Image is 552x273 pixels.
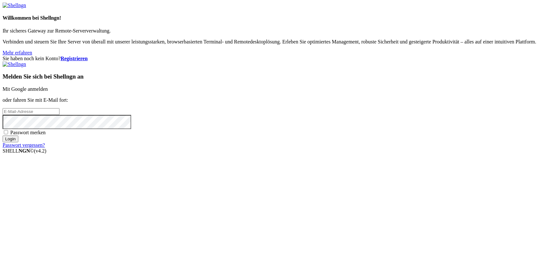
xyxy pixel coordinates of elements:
input: E-Mail-Adresse [3,108,59,115]
span: 4.2.0 [34,148,47,154]
font: Sie haben noch kein Konto? [3,56,60,61]
font: SHELL [3,148,19,154]
img: Shellngn [3,3,26,8]
img: Shellngn [3,61,26,67]
font: © [30,148,34,154]
font: Willkommen bei Shellngn! [3,15,61,21]
input: Login [3,136,18,142]
input: Passwort merken [4,130,8,134]
font: Passwort merken [10,130,46,135]
font: (v [34,148,38,154]
a: Registrieren [60,56,87,61]
font: ) [45,148,46,154]
font: Melden Sie sich bei Shellngn an [3,73,84,80]
font: NGN [19,148,30,154]
font: oder fahren Sie mit E-Mail fort: [3,97,68,103]
font: Ihr sicheres Gateway zur Remote-Serververwaltung. [3,28,111,33]
a: Passwort vergessen? [3,142,45,148]
font: Mit Google anmelden [3,86,48,92]
font: 4.2 [38,148,45,154]
a: Mehr erfahren [3,50,32,55]
font: Verbinden und steuern Sie Ihre Server von überall mit unserer leistungsstarken, browserbasierten ... [3,39,536,44]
